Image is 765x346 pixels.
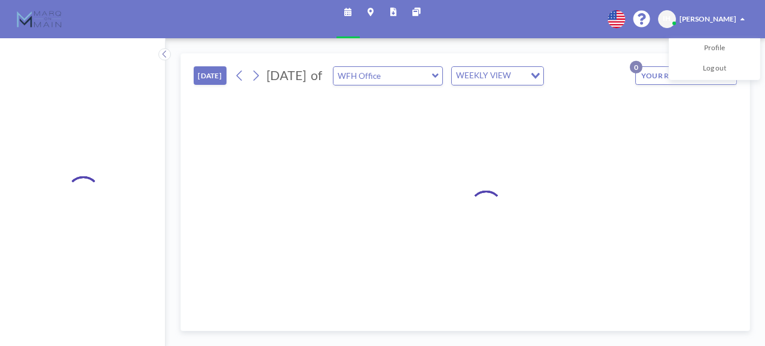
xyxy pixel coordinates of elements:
input: Search for option [515,69,524,82]
span: Log out [703,64,726,74]
span: WEEKLY VIEW [454,69,513,82]
button: YOUR RESERVATIONS0 [635,66,737,85]
span: IH [663,14,671,23]
span: [PERSON_NAME] [680,14,736,23]
input: WFH Office [333,67,432,85]
button: [DATE] [194,66,227,85]
span: [DATE] [267,68,306,83]
a: Log out [669,59,760,79]
span: of [311,68,322,84]
img: organization-logo [16,9,62,29]
a: Profile [669,39,760,59]
p: 0 [630,61,642,73]
span: Profile [704,44,725,54]
div: Search for option [452,67,543,85]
